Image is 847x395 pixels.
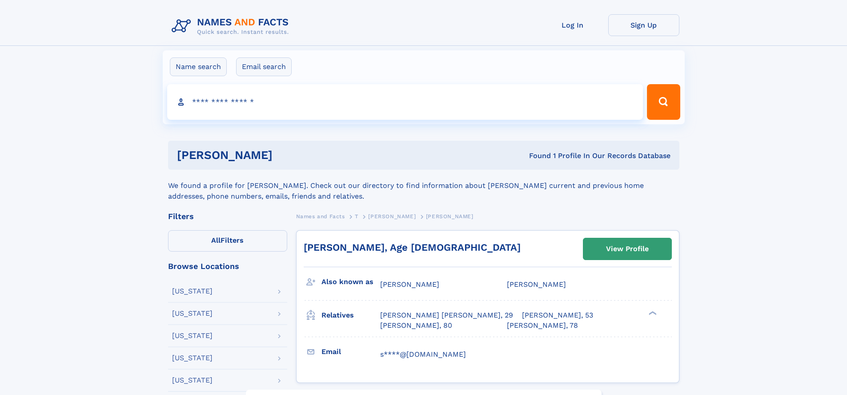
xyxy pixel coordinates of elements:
div: [US_STATE] [172,310,213,317]
img: Logo Names and Facts [168,14,296,38]
div: [US_STATE] [172,288,213,295]
h3: Email [321,344,380,359]
a: View Profile [583,238,671,260]
h3: Also known as [321,274,380,289]
span: [PERSON_NAME] [368,213,416,220]
span: [PERSON_NAME] [426,213,474,220]
a: [PERSON_NAME] [368,211,416,222]
a: [PERSON_NAME] [PERSON_NAME], 29 [380,310,513,320]
label: Filters [168,230,287,252]
button: Search Button [647,84,680,120]
a: [PERSON_NAME], 80 [380,321,452,330]
div: [US_STATE] [172,332,213,339]
label: Name search [170,57,227,76]
div: Browse Locations [168,262,287,270]
span: All [211,236,221,244]
a: [PERSON_NAME], 53 [522,310,593,320]
h3: Relatives [321,308,380,323]
div: View Profile [606,239,649,259]
a: Sign Up [608,14,679,36]
h1: [PERSON_NAME] [177,150,401,161]
span: T [355,213,358,220]
div: Filters [168,212,287,220]
a: [PERSON_NAME], Age [DEMOGRAPHIC_DATA] [304,242,521,253]
div: [US_STATE] [172,354,213,362]
span: [PERSON_NAME] [507,280,566,289]
div: ❯ [646,310,657,316]
label: Email search [236,57,292,76]
div: [US_STATE] [172,377,213,384]
a: [PERSON_NAME], 78 [507,321,578,330]
a: Names and Facts [296,211,345,222]
span: [PERSON_NAME] [380,280,439,289]
a: T [355,211,358,222]
a: Log In [537,14,608,36]
div: Found 1 Profile In Our Records Database [401,151,670,161]
input: search input [167,84,643,120]
div: We found a profile for [PERSON_NAME]. Check out our directory to find information about [PERSON_N... [168,170,679,202]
